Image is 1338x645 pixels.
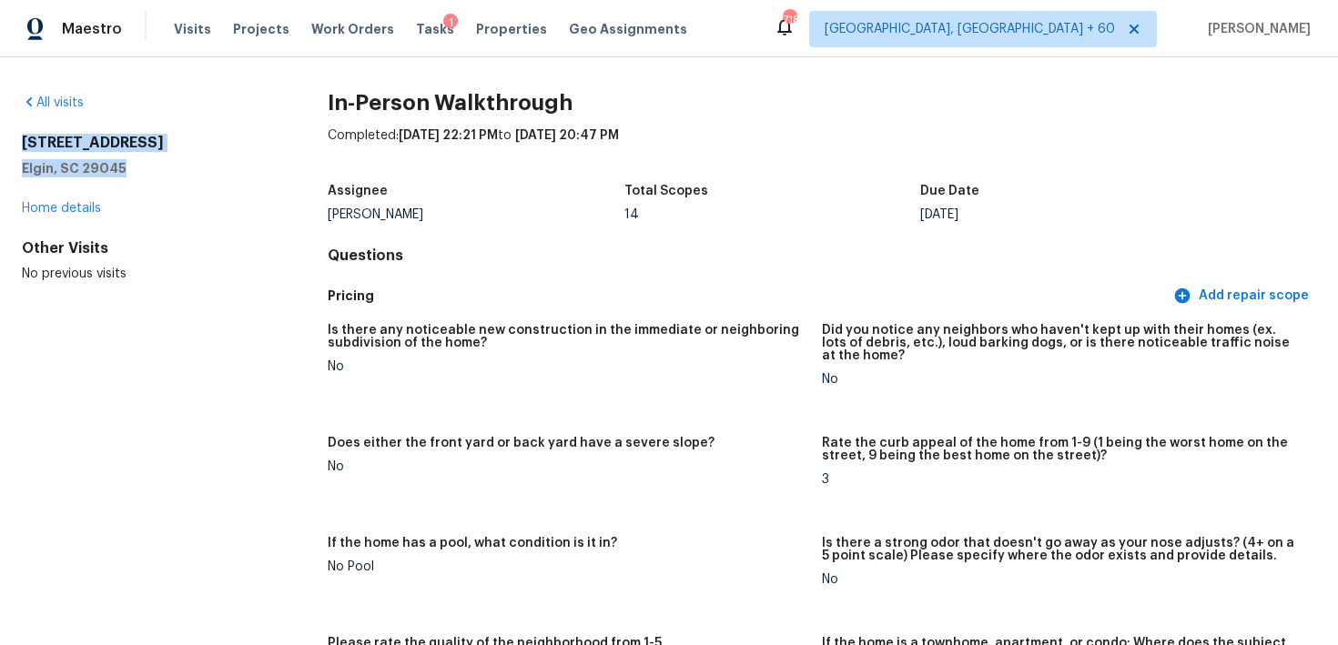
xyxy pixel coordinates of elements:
span: [GEOGRAPHIC_DATA], [GEOGRAPHIC_DATA] + 60 [825,20,1115,38]
span: Add repair scope [1177,285,1309,307]
div: 1 [443,14,458,32]
div: No Pool [328,560,807,573]
span: Work Orders [311,20,394,38]
h5: Pricing [328,287,1170,306]
span: [PERSON_NAME] [1201,20,1311,38]
a: Home details [22,202,101,215]
button: Add repair scope [1170,279,1316,313]
div: [DATE] [920,208,1217,221]
span: Maestro [62,20,122,38]
div: 3 [822,473,1302,486]
h2: In-Person Walkthrough [328,94,1316,112]
div: No [822,373,1302,386]
div: No [328,360,807,373]
h5: Did you notice any neighbors who haven't kept up with their homes (ex. lots of debris, etc.), lou... [822,324,1302,362]
span: [DATE] 20:47 PM [515,129,619,142]
h5: Is there a strong odor that doesn't go away as your nose adjusts? (4+ on a 5 point scale) Please ... [822,537,1302,562]
h2: [STREET_ADDRESS] [22,134,269,152]
h5: If the home has a pool, what condition is it in? [328,537,617,549]
span: No previous visits [22,267,127,280]
span: [DATE] 22:21 PM [399,129,498,142]
div: [PERSON_NAME] [328,208,624,221]
span: Tasks [416,23,454,35]
span: Geo Assignments [569,20,687,38]
h5: Is there any noticeable new construction in the immediate or neighboring subdivision of the home? [328,324,807,349]
span: Visits [174,20,211,38]
div: 718 [783,11,796,29]
h5: Elgin, SC 29045 [22,159,269,177]
div: Completed: to [328,126,1316,174]
h5: Rate the curb appeal of the home from 1-9 (1 being the worst home on the street, 9 being the best... [822,437,1302,462]
h5: Does either the front yard or back yard have a severe slope? [328,437,715,449]
span: Projects [233,20,289,38]
h5: Due Date [920,185,979,197]
div: 14 [624,208,921,221]
div: No [822,573,1302,586]
div: Other Visits [22,239,269,257]
h5: Total Scopes [624,185,708,197]
a: All visits [22,96,84,109]
span: Properties [476,20,547,38]
h5: Assignee [328,185,388,197]
div: No [328,460,807,473]
h4: Questions [328,247,1316,265]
